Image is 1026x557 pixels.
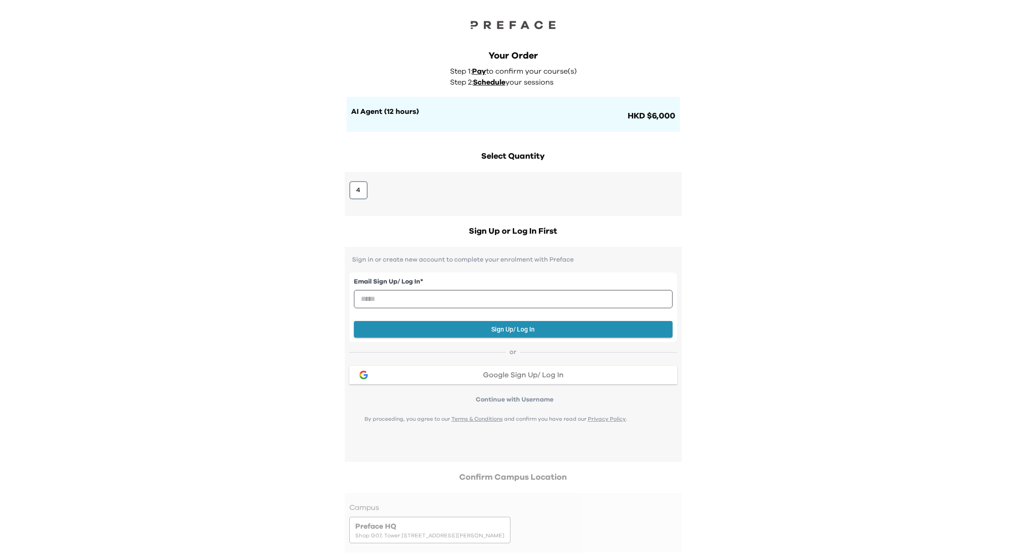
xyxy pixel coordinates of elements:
span: or [506,348,520,357]
span: Google Sign Up/ Log In [483,371,564,379]
img: Preface Logo [467,18,559,31]
p: Step 2: your sessions [450,77,582,88]
h2: Select Quantity [345,150,682,163]
span: Shop G07, Tower [STREET_ADDRESS][PERSON_NAME] [355,532,505,539]
p: By proceeding, you agree to our and confirm you have read our . [349,415,642,423]
p: Step 1: to confirm your course(s) [450,66,582,77]
span: Pay [472,68,486,75]
button: Sign Up/ Log In [354,321,673,338]
p: Continue with Username [352,395,677,404]
span: Schedule [473,79,505,86]
h2: Sign Up or Log In First [345,225,682,238]
h1: AI Agent (12 hours) [351,106,626,117]
p: Sign in or create new account to complete your enrolment with Preface [349,256,677,263]
label: Email Sign Up/ Log In * [354,277,673,287]
button: google loginGoogle Sign Up/ Log In [349,366,677,384]
a: Terms & Conditions [451,416,503,422]
span: Preface HQ [355,521,396,532]
div: Your Order [347,49,680,62]
a: Privacy Policy [588,416,626,422]
button: 4 [349,181,368,199]
span: HKD $6,000 [626,110,675,123]
h2: Confirm Campus Location [345,471,682,484]
img: google login [358,370,369,380]
h3: Campus [349,502,677,513]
